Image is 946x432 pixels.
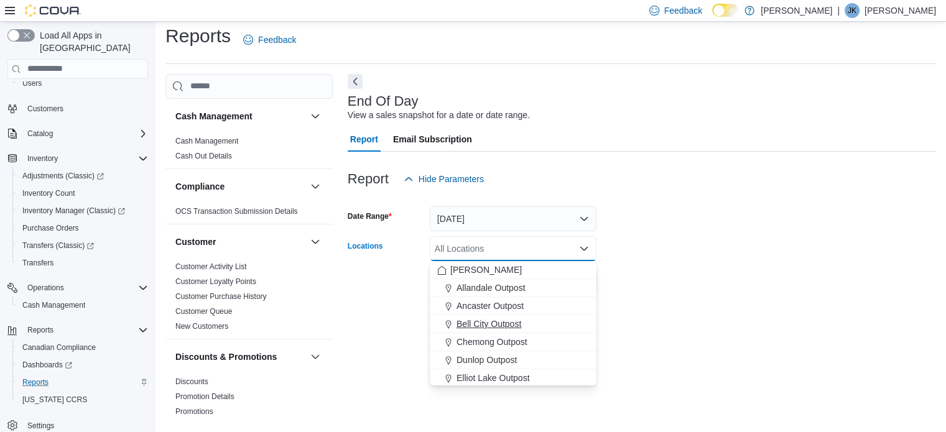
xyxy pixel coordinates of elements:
[175,206,298,216] span: OCS Transaction Submission Details
[848,3,856,18] span: JK
[165,204,333,224] div: Compliance
[175,377,208,386] a: Discounts
[348,211,392,221] label: Date Range
[12,296,153,314] button: Cash Management
[348,172,389,186] h3: Report
[175,407,213,416] a: Promotions
[2,150,153,167] button: Inventory
[17,221,84,236] a: Purchase Orders
[457,372,530,384] span: Elliot Lake Outpost
[175,292,267,301] span: Customer Purchase History
[175,137,238,145] a: Cash Management
[17,255,58,270] a: Transfers
[22,342,96,352] span: Canadian Compliance
[27,283,64,293] span: Operations
[12,237,153,254] a: Transfers (Classic)
[27,421,54,431] span: Settings
[457,354,517,366] span: Dunlop Outpost
[17,186,148,201] span: Inventory Count
[837,3,840,18] p: |
[22,126,148,141] span: Catalog
[579,244,589,254] button: Close list of options
[175,377,208,387] span: Discounts
[27,325,53,335] span: Reports
[22,206,125,216] span: Inventory Manager (Classic)
[865,3,936,18] p: [PERSON_NAME]
[450,264,522,276] span: [PERSON_NAME]
[393,127,472,152] span: Email Subscription
[17,203,130,218] a: Inventory Manager (Classic)
[175,262,247,272] span: Customer Activity List
[165,24,231,48] h1: Reports
[22,395,87,405] span: [US_STATE] CCRS
[17,357,77,372] a: Dashboards
[22,101,68,116] a: Customers
[175,306,232,316] span: Customer Queue
[22,78,42,88] span: Users
[12,167,153,185] a: Adjustments (Classic)
[22,223,79,233] span: Purchase Orders
[175,392,234,401] a: Promotion Details
[430,369,596,387] button: Elliot Lake Outpost
[17,238,148,253] span: Transfers (Classic)
[17,255,148,270] span: Transfers
[27,129,53,139] span: Catalog
[35,29,148,54] span: Load All Apps in [GEOGRAPHIC_DATA]
[175,292,267,301] a: Customer Purchase History
[12,339,153,356] button: Canadian Compliance
[308,234,323,249] button: Customer
[25,4,81,17] img: Cova
[22,188,75,198] span: Inventory Count
[308,179,323,194] button: Compliance
[430,206,596,231] button: [DATE]
[12,219,153,237] button: Purchase Orders
[348,94,419,109] h3: End Of Day
[22,241,94,250] span: Transfers (Classic)
[22,280,148,295] span: Operations
[165,374,333,424] div: Discounts & Promotions
[175,136,238,146] span: Cash Management
[22,323,148,338] span: Reports
[348,74,363,89] button: Next
[17,375,148,390] span: Reports
[17,392,92,407] a: [US_STATE] CCRS
[457,336,527,348] span: Chemong Outpost
[175,321,228,331] span: New Customers
[17,340,101,355] a: Canadian Compliance
[17,76,148,91] span: Users
[430,351,596,369] button: Dunlop Outpost
[12,254,153,272] button: Transfers
[2,99,153,117] button: Customers
[175,351,305,363] button: Discounts & Promotions
[22,151,63,166] button: Inventory
[12,185,153,202] button: Inventory Count
[22,258,53,268] span: Transfers
[17,298,90,313] a: Cash Management
[175,180,225,193] h3: Compliance
[17,375,53,390] a: Reports
[175,307,232,316] a: Customer Queue
[175,392,234,402] span: Promotion Details
[419,173,484,185] span: Hide Parameters
[12,202,153,219] a: Inventory Manager (Classic)
[175,262,247,271] a: Customer Activity List
[175,236,216,248] h3: Customer
[430,261,596,279] button: [PERSON_NAME]
[12,391,153,408] button: [US_STATE] CCRS
[17,238,99,253] a: Transfers (Classic)
[430,315,596,333] button: Bell City Outpost
[350,127,378,152] span: Report
[430,333,596,351] button: Chemong Outpost
[22,300,85,310] span: Cash Management
[175,180,305,193] button: Compliance
[22,280,69,295] button: Operations
[238,27,301,52] a: Feedback
[457,318,521,330] span: Bell City Outpost
[17,76,47,91] a: Users
[22,171,104,181] span: Adjustments (Classic)
[308,349,323,364] button: Discounts & Promotions
[17,298,148,313] span: Cash Management
[12,374,153,391] button: Reports
[2,321,153,339] button: Reports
